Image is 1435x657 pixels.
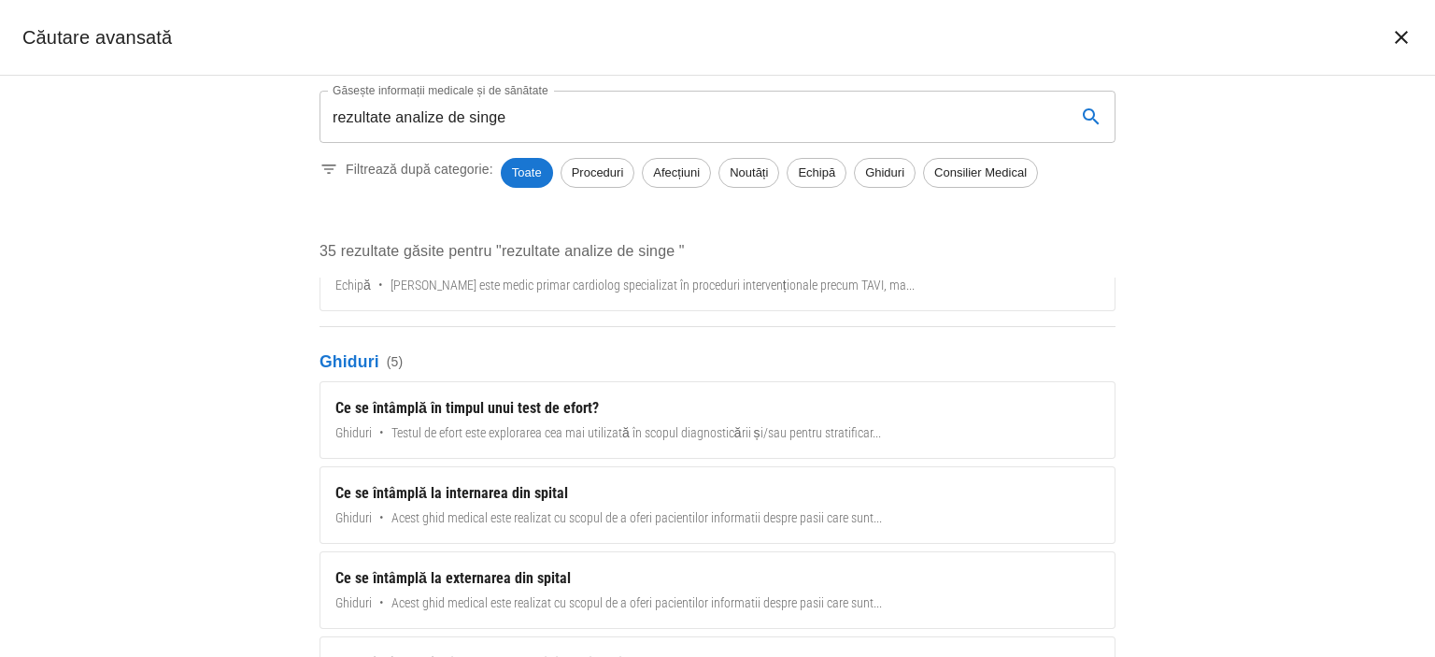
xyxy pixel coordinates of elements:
[391,423,881,443] span: Testul de efort este explorarea cea mai utilizată în scopul diagnosticării și/sau pentru stratifi...
[335,276,371,295] span: Echipă
[335,397,1100,420] div: Ce se întâmplă în timpul unui test de efort?
[320,466,1115,544] a: Ce se întâmplă la internarea din spitalGhiduri•Acest ghid medical este realizat cu scopul de a of...
[320,350,1115,374] p: Ghiduri
[335,508,372,528] span: Ghiduri
[391,508,882,528] span: Acest ghid medical este realizat cu scopul de a oferi pacientilor informatii despre pasii care su...
[561,164,634,182] span: Proceduri
[391,593,882,613] span: Acest ghid medical este realizat cu scopul de a oferi pacientilor informatii despre pasii care su...
[320,551,1115,629] a: Ce se întâmplă la externarea din spitalGhiduri•Acest ghid medical este realizat cu scopul de a of...
[501,164,553,182] span: Toate
[719,164,778,182] span: Noutăți
[855,164,915,182] span: Ghiduri
[788,164,845,182] span: Echipă
[854,158,916,188] div: Ghiduri
[379,508,384,528] span: •
[22,22,172,52] h2: Căutare avansată
[391,276,915,295] span: [PERSON_NAME] este medic primar cardiolog specializat în proceduri intervenționale precum TAVI, m...
[335,423,372,443] span: Ghiduri
[320,91,1061,143] input: Introduceți un termen pentru căutare...
[923,158,1038,188] div: Consilier Medical
[387,352,404,371] span: ( 5 )
[335,567,1100,590] div: Ce se întâmplă la externarea din spital
[561,158,635,188] div: Proceduri
[1069,94,1114,139] button: search
[379,593,384,613] span: •
[718,158,779,188] div: Noutăți
[320,240,1115,263] p: 35 rezultate găsite pentru "rezultate analize de singe "
[787,158,846,188] div: Echipă
[501,158,553,188] div: Toate
[643,164,710,182] span: Afecțiuni
[335,482,1100,505] div: Ce se întâmplă la internarea din spital
[335,593,372,613] span: Ghiduri
[346,160,493,179] p: Filtrează după categorie:
[924,164,1037,182] span: Consilier Medical
[333,82,548,98] label: Găsește informații medicale și de sănătate
[1379,15,1424,60] button: închide căutarea
[642,158,711,188] div: Afecțiuni
[378,276,383,295] span: •
[320,381,1115,459] a: Ce se întâmplă în timpul unui test de efort?Ghiduri•Testul de efort este explorarea cea mai utili...
[379,423,384,443] span: •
